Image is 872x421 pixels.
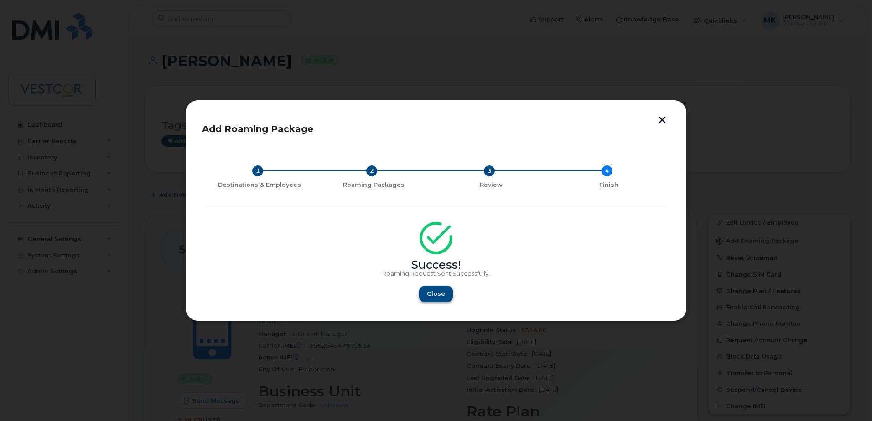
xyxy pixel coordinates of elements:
div: Roaming Packages [318,181,429,189]
div: 3 [484,165,495,176]
div: Review [436,181,546,189]
button: Close [419,286,453,302]
div: 2 [366,165,377,176]
span: Add Roaming Package [202,123,313,134]
div: 1 [252,165,263,176]
div: Success! [204,262,668,269]
p: Roaming Request Sent Successfully. [204,270,668,277]
span: Close [427,289,445,298]
div: Destinations & Employees [208,181,311,189]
